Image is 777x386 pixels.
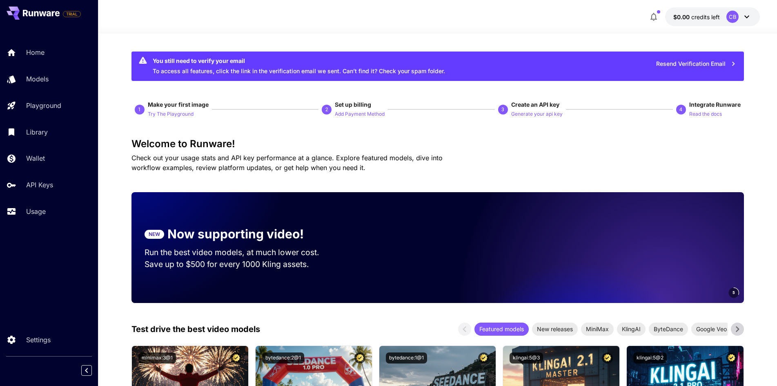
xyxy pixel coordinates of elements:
button: Add Payment Method [335,109,385,119]
span: Create an API key [511,101,559,108]
p: 4 [679,106,682,113]
div: Featured models [474,323,529,336]
p: Generate your api key [511,110,563,118]
span: Make your first image [148,101,209,108]
div: New releases [532,323,578,336]
button: Collapse sidebar [81,365,92,376]
p: Usage [26,206,46,216]
button: Certified Model – Vetted for best performance and includes a commercial license. [602,352,613,364]
p: Read the docs [689,110,722,118]
p: NEW [149,231,160,238]
span: Set up billing [335,101,371,108]
h3: Welcome to Runware! [131,138,744,150]
div: MiniMax [581,323,614,336]
p: Models [26,74,49,84]
button: Certified Model – Vetted for best performance and includes a commercial license. [231,352,242,364]
p: API Keys [26,180,53,190]
button: klingai:5@3 [510,352,543,364]
div: Google Veo [691,323,732,336]
p: 1 [138,106,141,113]
button: Resend Verification Email [652,56,741,72]
span: MiniMax [581,325,614,333]
button: Read the docs [689,109,722,119]
button: Try The Playground [148,109,194,119]
button: Certified Model – Vetted for best performance and includes a commercial license. [478,352,489,364]
p: Library [26,127,48,137]
div: ByteDance [649,323,688,336]
span: $0.00 [673,13,691,20]
button: bytedance:1@1 [386,352,427,364]
button: Certified Model – Vetted for best performance and includes a commercial license. [726,352,737,364]
button: Certified Model – Vetted for best performance and includes a commercial license. [354,352,365,364]
span: Check out your usage stats and API key performance at a glance. Explore featured models, dive int... [131,154,443,172]
button: $0.00CB [665,7,760,26]
p: Save up to $500 for every 1000 Kling assets. [145,258,335,270]
p: Playground [26,101,61,110]
p: Add Payment Method [335,110,385,118]
span: New releases [532,325,578,333]
span: KlingAI [617,325,646,333]
button: klingai:5@2 [633,352,667,364]
p: Test drive the best video models [131,323,260,335]
span: credits left [691,13,720,20]
p: 3 [501,106,504,113]
p: Wallet [26,153,45,163]
p: Settings [26,335,51,345]
p: Now supporting video! [167,225,304,243]
div: You still need to verify your email [153,56,445,65]
span: TRIAL [63,11,80,17]
span: Integrate Runware [689,101,741,108]
p: Try The Playground [148,110,194,118]
div: Collapse sidebar [87,363,98,378]
div: KlingAI [617,323,646,336]
span: Featured models [474,325,529,333]
button: Generate your api key [511,109,563,119]
p: Run the best video models, at much lower cost. [145,247,335,258]
button: bytedance:2@1 [262,352,304,364]
p: Home [26,47,45,57]
div: $0.00 [673,13,720,21]
div: CB [726,11,739,23]
div: To access all features, click the link in the verification email we sent. Can’t find it? Check yo... [153,54,445,79]
p: 2 [325,106,328,113]
span: 5 [732,289,735,296]
button: minimax:3@1 [138,352,176,364]
span: Google Veo [691,325,732,333]
span: Add your payment card to enable full platform functionality. [63,9,81,19]
span: ByteDance [649,325,688,333]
